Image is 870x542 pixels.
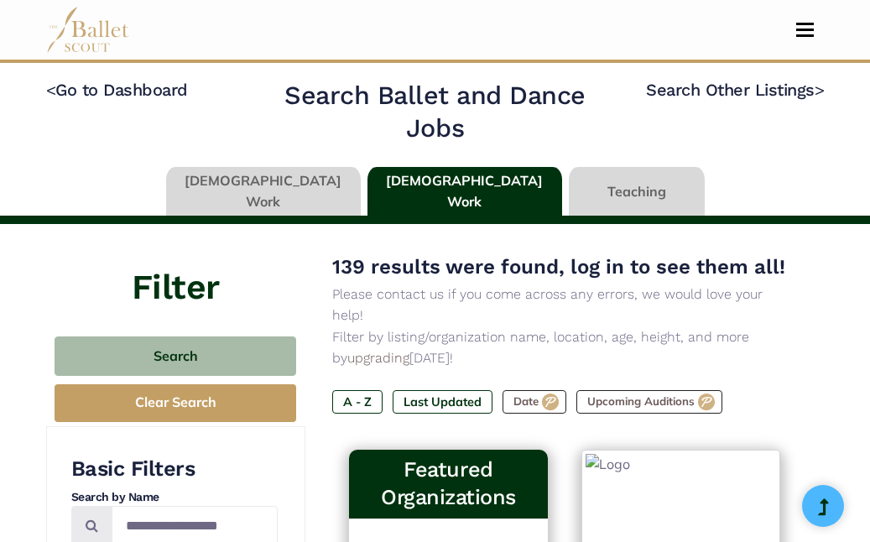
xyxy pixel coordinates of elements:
span: 139 results were found, log in to see them all! [332,255,785,279]
li: [DEMOGRAPHIC_DATA] Work [163,167,364,216]
h3: Basic Filters [71,456,278,483]
button: Toggle navigation [785,22,825,38]
h4: Filter [46,224,305,311]
a: <Go to Dashboard [46,80,188,100]
label: Upcoming Auditions [576,390,722,414]
li: Teaching [565,167,708,216]
h4: Search by Name [71,489,278,506]
code: < [46,79,56,100]
code: > [815,79,825,100]
a: upgrading [347,350,409,366]
p: Filter by listing/organization name, location, age, height, and more by [DATE]! [332,326,798,369]
button: Clear Search [55,384,296,422]
h3: Featured Organizations [362,456,534,512]
label: Last Updated [393,390,492,414]
li: [DEMOGRAPHIC_DATA] Work [364,167,565,216]
button: Search [55,336,296,376]
a: Search Other Listings> [646,80,824,100]
h2: Search Ballet and Dance Jobs [273,79,596,145]
p: Please contact us if you come across any errors, we would love your help! [332,284,798,326]
label: A - Z [332,390,383,414]
label: Date [503,390,566,414]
